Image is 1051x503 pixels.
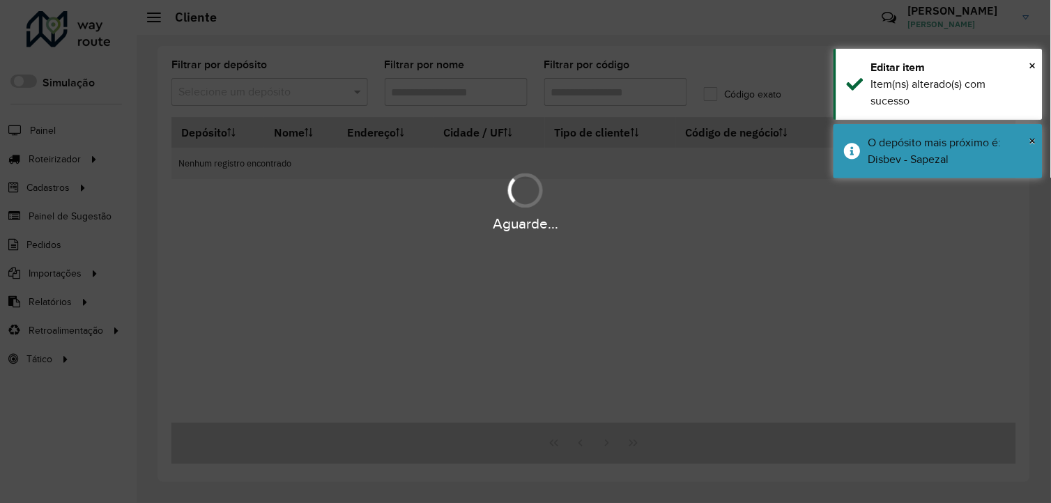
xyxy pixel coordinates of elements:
[1029,133,1036,148] span: ×
[868,134,1032,168] div: O depósito mais próximo é: Disbev - Sapezal
[871,76,1032,109] div: Item(ns) alterado(s) com sucesso
[1029,55,1036,76] button: Close
[1029,58,1036,73] span: ×
[871,59,1032,76] div: Editar item
[1029,130,1036,151] button: Close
